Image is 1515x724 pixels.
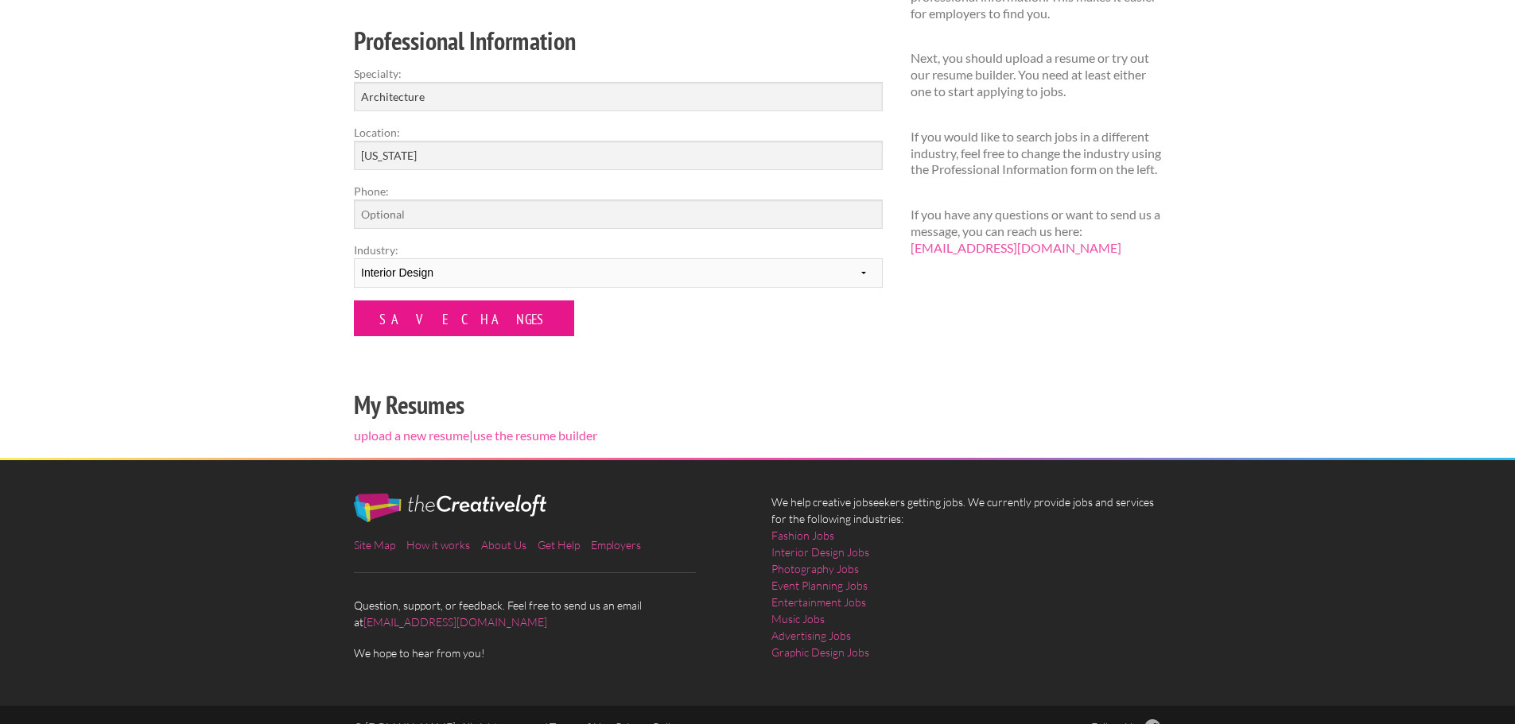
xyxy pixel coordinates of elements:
[354,538,395,552] a: Site Map
[771,577,868,594] a: Event Planning Jobs
[354,494,546,522] img: The Creative Loft
[771,627,851,644] a: Advertising Jobs
[771,610,825,627] a: Music Jobs
[911,129,1161,178] p: If you would like to search jobs in a different industry, feel free to change the industry using ...
[354,199,883,229] input: Optional
[771,594,866,610] a: Entertainment Jobs
[771,527,834,544] a: Fashion Jobs
[771,560,859,577] a: Photography Jobs
[340,494,758,661] div: Question, support, or feedback. Feel free to send us an email at
[354,428,469,443] a: upload a new resume
[354,124,883,141] label: Location:
[363,615,547,629] a: [EMAIL_ADDRESS][DOMAIN_NAME]
[481,538,526,552] a: About Us
[354,23,883,59] h2: Professional Information
[538,538,580,552] a: Get Help
[354,387,883,423] h2: My Resumes
[911,50,1161,99] p: Next, you should upload a resume or try out our resume builder. You need at least either one to s...
[354,242,883,258] label: Industry:
[911,207,1161,256] p: If you have any questions or want to send us a message, you can reach us here:
[771,644,869,660] a: Graphic Design Jobs
[354,300,574,336] input: Save Changes
[406,538,470,552] a: How it works
[758,494,1175,673] div: We help creative jobseekers getting jobs. We currently provide jobs and services for the followin...
[354,645,744,661] span: We hope to hear from you!
[473,428,597,443] a: use the resume builder
[591,538,641,552] a: Employers
[771,544,869,560] a: Interior Design Jobs
[354,141,883,170] input: e.g. New York, NY
[354,65,883,82] label: Specialty:
[354,183,883,199] label: Phone:
[911,240,1121,255] a: [EMAIL_ADDRESS][DOMAIN_NAME]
